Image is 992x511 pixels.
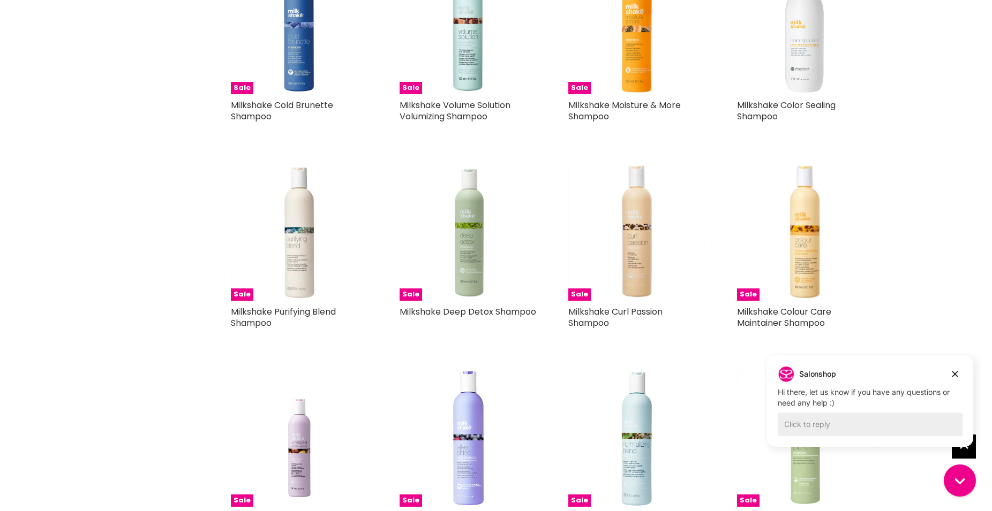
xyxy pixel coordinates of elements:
[400,82,422,94] span: Sale
[231,370,367,507] img: Milkshake K-Respect Smoothing Shampoo
[568,164,705,301] img: Milkshake Curl Passion Shampoo
[231,82,253,94] span: Sale
[400,288,422,301] span: Sale
[759,353,981,463] iframe: Gorgias live chat campaigns
[938,461,981,500] iframe: Gorgias live chat messenger
[231,164,367,301] img: Milkshake Purifying Blend Shampoo
[568,370,705,507] a: Milkshake Normalizing Blend ShampooSale
[568,164,705,301] a: Milkshake Curl Passion ShampooSale
[737,164,874,301] a: Milkshake Colour Care Maintainer ShampooSale
[737,370,874,507] img: Milkshake Energizing Blend Shampoo
[231,306,336,329] a: Milkshake Purifying Blend Shampoo
[400,164,536,301] a: Milkshake Deep Detox ShampooSale
[231,370,367,507] a: Milkshake K-Respect Smoothing ShampooSale
[400,306,536,318] a: Milkshake Deep Detox Shampoo
[737,288,760,301] span: Sale
[737,164,874,301] img: Milkshake Colour Care Maintainer Shampoo
[568,370,705,507] img: Milkshake Normalizing Blend Shampoo
[400,99,510,123] a: Milkshake Volume Solution Volumizing Shampoo
[231,288,253,301] span: Sale
[568,306,663,329] a: Milkshake Curl Passion Shampoo
[400,370,536,507] img: Milkshake Silver Shine Light Shampoo
[737,370,874,507] a: Milkshake Energizing Blend ShampooSale
[231,99,333,123] a: Milkshake Cold Brunette Shampoo
[568,82,591,94] span: Sale
[400,494,422,507] span: Sale
[400,370,536,507] a: Milkshake Silver Shine Light ShampooSale
[568,494,591,507] span: Sale
[231,494,253,507] span: Sale
[737,99,836,123] a: Milkshake Color Sealing Shampoo
[737,494,760,507] span: Sale
[568,99,681,123] a: Milkshake Moisture & More Shampoo
[400,164,536,301] img: Milkshake Deep Detox Shampoo
[737,306,831,329] a: Milkshake Colour Care Maintainer Shampoo
[568,288,591,301] span: Sale
[231,164,367,301] a: Milkshake Purifying Blend ShampooSale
